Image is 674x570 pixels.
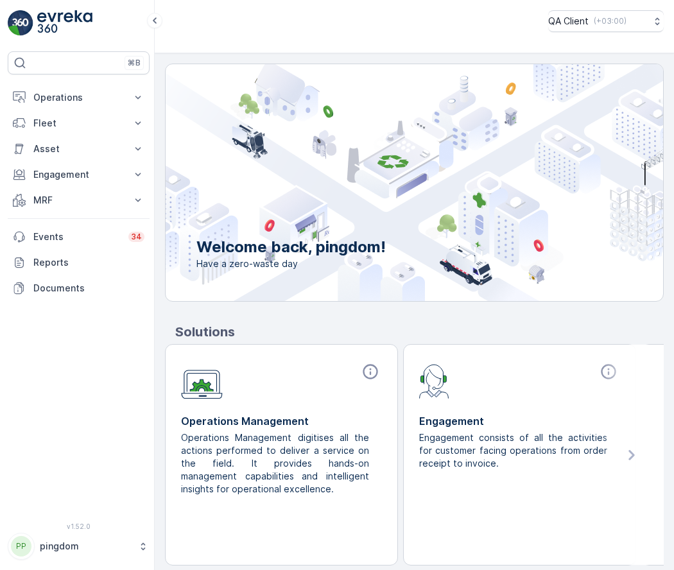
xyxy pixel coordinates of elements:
p: Documents [33,282,144,295]
a: Reports [8,250,150,275]
p: Operations Management [181,413,382,429]
p: Solutions [175,322,664,341]
p: Operations [33,91,124,104]
p: 34 [131,232,142,242]
button: QA Client(+03:00) [548,10,664,32]
img: logo_light-DOdMpM7g.png [37,10,92,36]
p: Engagement [33,168,124,181]
p: QA Client [548,15,589,28]
p: MRF [33,194,124,207]
span: v 1.52.0 [8,522,150,530]
button: Operations [8,85,150,110]
img: module-icon [181,363,223,399]
p: Events [33,230,121,243]
p: ⌘B [128,58,141,68]
span: Have a zero-waste day [196,257,386,270]
button: Asset [8,136,150,162]
a: Documents [8,275,150,301]
a: Events34 [8,224,150,250]
button: Engagement [8,162,150,187]
p: Engagement consists of all the activities for customer facing operations from order receipt to in... [419,431,610,470]
button: Fleet [8,110,150,136]
img: module-icon [419,363,449,399]
p: Reports [33,256,144,269]
p: pingdom [40,540,132,553]
p: Engagement [419,413,620,429]
img: logo [8,10,33,36]
p: Welcome back, pingdom! [196,237,386,257]
img: city illustration [108,64,663,301]
p: ( +03:00 ) [594,16,626,26]
p: Fleet [33,117,124,130]
button: PPpingdom [8,533,150,560]
p: Asset [33,142,124,155]
p: Operations Management digitises all the actions performed to deliver a service on the field. It p... [181,431,372,496]
div: PP [11,536,31,557]
button: MRF [8,187,150,213]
